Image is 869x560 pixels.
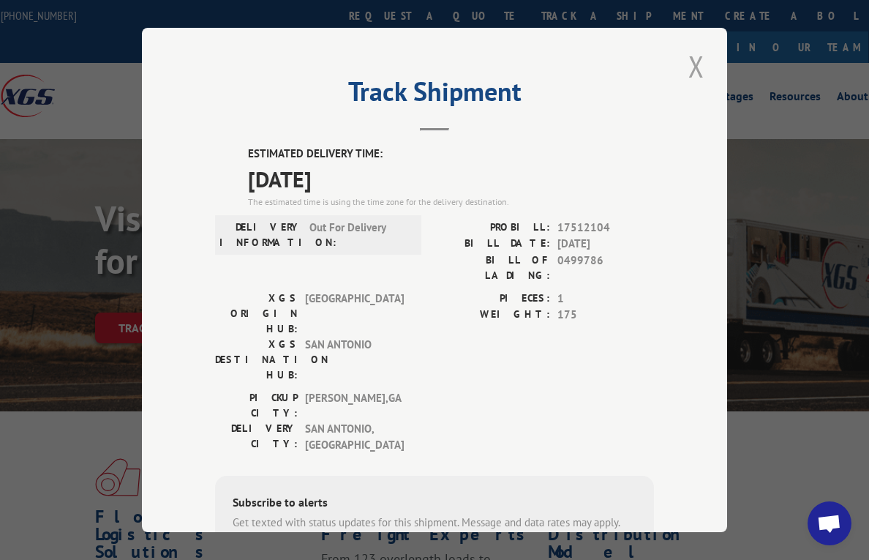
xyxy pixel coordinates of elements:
[233,515,636,548] div: Get texted with status updates for this shipment. Message and data rates may apply. Message frequ...
[305,421,404,454] span: SAN ANTONIO , [GEOGRAPHIC_DATA]
[305,337,404,383] span: SAN ANTONIO
[557,236,654,253] span: [DATE]
[808,501,851,545] a: Open chat
[557,253,654,283] span: 0499786
[434,253,550,283] label: BILL OF LADING:
[557,220,654,236] span: 17512104
[248,163,654,195] span: [DATE]
[233,493,636,515] div: Subscribe to alerts
[248,195,654,209] div: The estimated time is using the time zone for the delivery destination.
[557,291,654,307] span: 1
[557,307,654,324] span: 175
[215,421,298,454] label: DELIVERY CITY:
[305,390,404,421] span: [PERSON_NAME] , GA
[434,307,550,324] label: WEIGHT:
[434,291,550,307] label: PIECES:
[215,81,654,109] h2: Track Shipment
[215,390,298,421] label: PICKUP CITY:
[248,146,654,163] label: ESTIMATED DELIVERY TIME:
[684,46,709,86] button: Close modal
[219,220,302,250] label: DELIVERY INFORMATION:
[434,220,550,236] label: PROBILL:
[305,291,404,337] span: [GEOGRAPHIC_DATA]
[309,220,408,250] span: Out For Delivery
[215,337,298,383] label: XGS DESTINATION HUB:
[215,291,298,337] label: XGS ORIGIN HUB:
[434,236,550,253] label: BILL DATE:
